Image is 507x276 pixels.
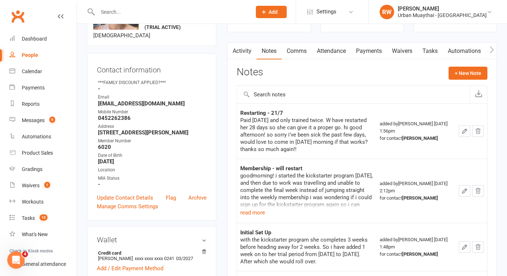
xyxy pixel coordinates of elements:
[188,193,207,202] a: Archive
[98,175,207,182] div: MIA Status
[22,134,51,139] div: Automations
[98,94,207,101] div: Email
[380,5,394,19] div: RW
[144,13,195,30] span: Active member (trial active)
[316,4,336,20] span: Settings
[398,5,487,12] div: [PERSON_NAME]
[240,110,283,116] strong: Restarting - 21/7
[380,236,452,258] div: added by [PERSON_NAME] [DATE] 1:48pm
[22,101,40,107] div: Reports
[398,12,487,18] div: Urban Muaythai - [GEOGRAPHIC_DATA]
[22,117,45,123] div: Messages
[22,261,66,267] div: General attendance
[240,117,373,153] div: Paid [DATE] and only trained twice. W have restarted her 28 days so she can give it a proper go. ...
[402,251,438,257] strong: [PERSON_NAME]
[98,250,203,256] strong: Credit card
[9,210,77,226] a: Tasks 10
[256,6,287,18] button: Add
[7,251,25,269] iframe: Intercom live chat
[312,43,351,59] a: Attendance
[97,264,163,273] a: Add / Edit Payment Method
[44,182,50,188] span: 1
[237,67,263,80] h3: Notes
[380,180,452,202] div: added by [PERSON_NAME] [DATE] 2:12pm
[97,249,207,262] li: [PERSON_NAME]
[9,129,77,145] a: Automations
[98,129,207,136] strong: [STREET_ADDRESS][PERSON_NAME]
[351,43,387,59] a: Payments
[240,172,373,273] div: goodmorning! i started the kickstarter program [DATE], and then due to work was travelling and un...
[22,199,44,205] div: Workouts
[9,256,77,272] a: General attendance kiosk mode
[228,43,257,59] a: Activity
[402,135,438,141] strong: [PERSON_NAME]
[40,214,48,221] span: 10
[9,161,77,177] a: Gradings
[98,123,207,130] div: Address
[9,177,77,194] a: Waivers 1
[9,145,77,161] a: Product Sales
[22,68,42,74] div: Calendar
[240,229,271,236] strong: Initial Set Up
[98,100,207,107] strong: [EMAIL_ADDRESS][DOMAIN_NAME]
[387,43,417,59] a: Waivers
[402,195,438,201] strong: [PERSON_NAME]
[417,43,443,59] a: Tasks
[443,43,486,59] a: Automations
[240,165,302,172] strong: Membership - will restart
[9,194,77,210] a: Workouts
[257,43,282,59] a: Notes
[9,96,77,112] a: Reports
[380,120,452,142] div: added by [PERSON_NAME] [DATE] 1:56pm
[22,85,45,91] div: Payments
[380,135,452,142] div: for contact
[9,226,77,243] a: What's New
[269,9,278,15] span: Add
[22,183,40,188] div: Waivers
[97,236,207,244] h3: Wallet
[98,79,207,86] div: ***FAMILY DISCOUNT APPLIED?***
[98,138,207,145] div: Member Number
[98,152,207,159] div: Date of Birth
[282,43,312,59] a: Comms
[9,31,77,47] a: Dashboard
[98,85,207,92] strong: -
[98,181,207,188] strong: -
[22,251,28,257] span: 4
[240,208,265,217] button: read more
[98,144,207,150] strong: 6020
[135,256,174,261] span: xxxx xxxx xxxx 0241
[98,115,207,121] strong: 0452262386
[22,150,53,156] div: Product Sales
[98,158,207,165] strong: [DATE]
[95,7,246,17] input: Search...
[9,63,77,80] a: Calendar
[22,215,35,221] div: Tasks
[49,117,55,123] span: 9
[237,86,470,103] input: Search notes
[9,112,77,129] a: Messages 9
[98,109,207,116] div: Mobile Number
[97,63,207,74] h3: Contact information
[380,251,452,258] div: for contact
[166,193,176,202] a: Flag
[98,167,207,173] div: Location
[22,166,42,172] div: Gradings
[97,202,158,211] a: Manage Comms Settings
[240,236,373,265] div: with the kickstarter program she completes 3 weeks before heading away for 2 weeks. So i have add...
[176,256,193,261] span: 03/2027
[22,231,48,237] div: What's New
[449,67,487,80] button: + New Note
[380,195,452,202] div: for contact
[22,52,38,58] div: People
[9,47,77,63] a: People
[9,80,77,96] a: Payments
[9,7,27,25] a: Clubworx
[22,36,47,42] div: Dashboard
[97,193,153,202] a: Update Contact Details
[93,32,150,39] span: [DEMOGRAPHIC_DATA]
